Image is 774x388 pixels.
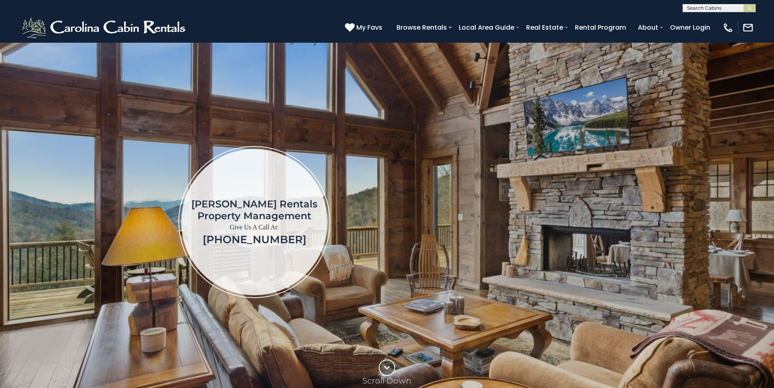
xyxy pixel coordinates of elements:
p: Give Us A Call At: [191,222,317,233]
span: My Favs [356,22,382,33]
a: Real Estate [522,20,567,35]
a: Local Area Guide [455,20,518,35]
iframe: New Contact Form [461,67,726,377]
a: Owner Login [666,20,714,35]
h1: [PERSON_NAME] Rentals Property Management [191,198,317,222]
a: Browse Rentals [392,20,451,35]
img: White-1-2.png [20,15,189,40]
img: phone-regular-white.png [722,22,734,33]
a: My Favs [345,22,384,33]
a: [PHONE_NUMBER] [203,233,306,246]
a: Rental Program [571,20,630,35]
img: mail-regular-white.png [742,22,754,33]
p: Scroll Down [362,376,412,386]
a: About [634,20,662,35]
